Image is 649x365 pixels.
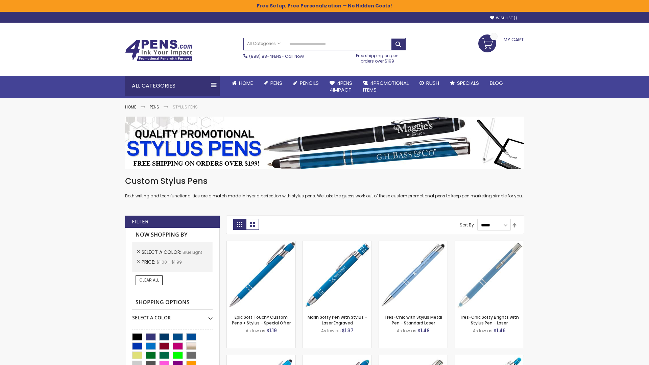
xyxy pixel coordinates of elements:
span: As low as [246,328,265,334]
a: 4Pens4impact [324,76,358,98]
span: 4PROMOTIONAL ITEMS [363,79,409,93]
a: Home [226,76,258,91]
span: $1.00 - $1.99 [157,259,182,265]
span: - Call Now! [249,53,304,59]
a: All Categories [244,38,284,49]
a: Tres-Chic with Stylus Metal Pen - Standard Laser-Blue - Light [379,241,448,246]
a: Ellipse Stylus Pen - Standard Laser-Blue - Light [227,355,295,361]
h1: Custom Stylus Pens [125,176,524,187]
a: Specials [444,76,484,91]
img: 4Pens Custom Pens and Promotional Products [125,40,193,61]
a: Home [125,104,136,110]
a: Phoenix Softy Brights with Stylus Pen - Laser-Blue - Light [455,355,524,361]
a: Tres-Chic Softy Brights with Stylus Pen - Laser [460,314,519,325]
img: 4P-MS8B-Blue - Light [227,241,295,310]
a: Wishlist [490,16,517,21]
span: Clear All [139,277,159,283]
a: Pencils [288,76,324,91]
a: 4PROMOTIONALITEMS [358,76,414,98]
strong: Now Shopping by [132,228,213,242]
span: $1.37 [342,327,354,334]
a: Tres-Chic with Stylus Metal Pen - Standard Laser [384,314,442,325]
div: All Categories [125,76,220,96]
img: Stylus Pens [125,117,524,169]
a: Tres-Chic Touch Pen - Standard Laser-Blue - Light [379,355,448,361]
a: Epic Soft Touch® Custom Pens + Stylus - Special Offer [232,314,291,325]
a: Pens [150,104,159,110]
span: As low as [397,328,416,334]
span: All Categories [247,41,281,46]
div: Both writing and tech functionalities are a match made in hybrid perfection with stylus pens. We ... [125,176,524,199]
span: Blue Light [183,249,202,255]
a: Marin Softy Pen with Stylus - Laser Engraved-Blue - Light [303,241,371,246]
a: Rush [414,76,444,91]
span: Pens [270,79,282,87]
span: As low as [473,328,492,334]
strong: Shopping Options [132,295,213,310]
div: Select A Color [132,310,213,321]
span: Select A Color [142,249,183,255]
strong: Filter [132,218,148,225]
span: Home [239,79,253,87]
a: Blog [484,76,508,91]
a: (888) 88-4PENS [249,53,282,59]
span: $1.46 [494,327,506,334]
span: Blog [490,79,503,87]
a: Tres-Chic Softy Brights with Stylus Pen - Laser-Blue - Light [455,241,524,246]
span: Rush [426,79,439,87]
strong: Grid [233,219,246,230]
img: Tres-Chic Softy Brights with Stylus Pen - Laser-Blue - Light [455,241,524,310]
span: As low as [321,328,341,334]
span: Pencils [300,79,319,87]
label: Sort By [460,222,474,228]
span: 4Pens 4impact [330,79,352,93]
img: Marin Softy Pen with Stylus - Laser Engraved-Blue - Light [303,241,371,310]
a: 4P-MS8B-Blue - Light [227,241,295,246]
a: Pens [258,76,288,91]
img: Tres-Chic with Stylus Metal Pen - Standard Laser-Blue - Light [379,241,448,310]
a: Marin Softy Pen with Stylus - Laser Engraved [308,314,367,325]
span: Specials [457,79,479,87]
a: Clear All [136,275,163,285]
div: Free shipping on pen orders over $199 [349,50,406,64]
span: Price [142,259,157,265]
strong: Stylus Pens [173,104,198,110]
span: $1.19 [266,327,277,334]
span: $1.48 [417,327,430,334]
a: Ellipse Softy Brights with Stylus Pen - Laser-Blue - Light [303,355,371,361]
